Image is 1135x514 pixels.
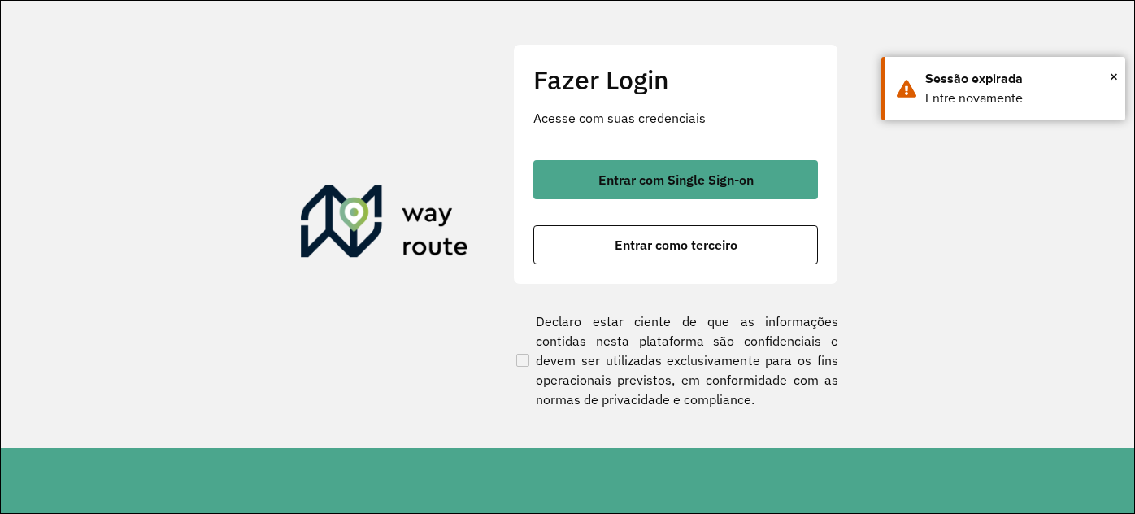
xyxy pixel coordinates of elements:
[533,64,818,95] h2: Fazer Login
[533,160,818,199] button: button
[533,225,818,264] button: button
[615,238,737,251] span: Entrar como terceiro
[1110,64,1118,89] span: ×
[598,173,754,186] span: Entrar com Single Sign-on
[513,311,838,409] label: Declaro estar ciente de que as informações contidas nesta plataforma são confidenciais e devem se...
[301,185,468,264] img: Roteirizador AmbevTech
[1110,64,1118,89] button: Close
[925,69,1113,89] div: Sessão expirada
[533,108,818,128] p: Acesse com suas credenciais
[925,89,1113,108] div: Entre novamente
